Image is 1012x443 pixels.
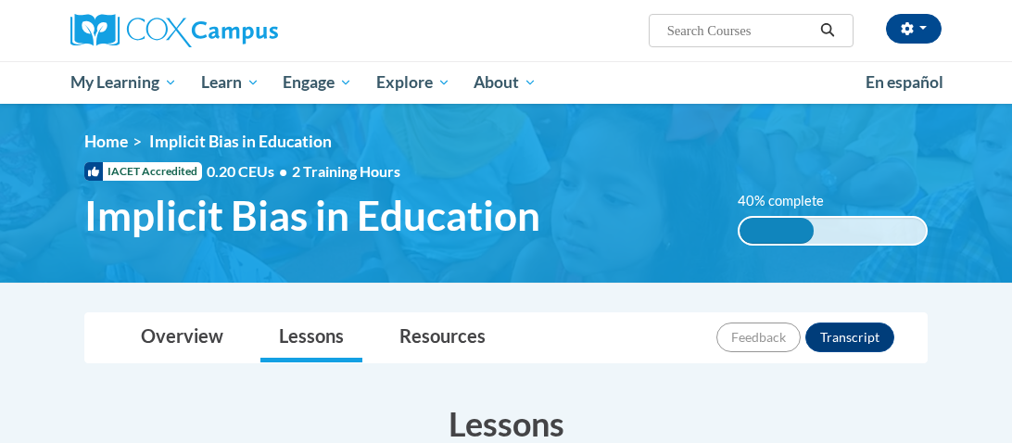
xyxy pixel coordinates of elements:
[740,218,814,244] div: 40% complete
[122,313,242,362] a: Overview
[364,61,462,104] a: Explore
[381,313,504,362] a: Resources
[283,71,352,94] span: Engage
[814,19,841,42] button: Search
[665,19,814,42] input: Search Courses
[474,71,537,94] span: About
[854,63,955,102] a: En español
[149,132,332,151] span: Implicit Bias in Education
[462,61,550,104] a: About
[84,191,540,240] span: Implicit Bias in Education
[189,61,272,104] a: Learn
[805,323,894,352] button: Transcript
[84,132,128,151] a: Home
[866,72,943,92] span: En español
[207,161,292,182] span: 0.20 CEUs
[58,61,189,104] a: My Learning
[271,61,364,104] a: Engage
[376,71,450,94] span: Explore
[70,71,177,94] span: My Learning
[738,191,844,211] label: 40% complete
[84,162,202,181] span: IACET Accredited
[260,313,362,362] a: Lessons
[70,14,278,47] img: Cox Campus
[292,162,400,180] span: 2 Training Hours
[201,71,259,94] span: Learn
[57,61,955,104] div: Main menu
[716,323,801,352] button: Feedback
[70,14,342,47] a: Cox Campus
[886,14,942,44] button: Account Settings
[279,162,287,180] span: •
